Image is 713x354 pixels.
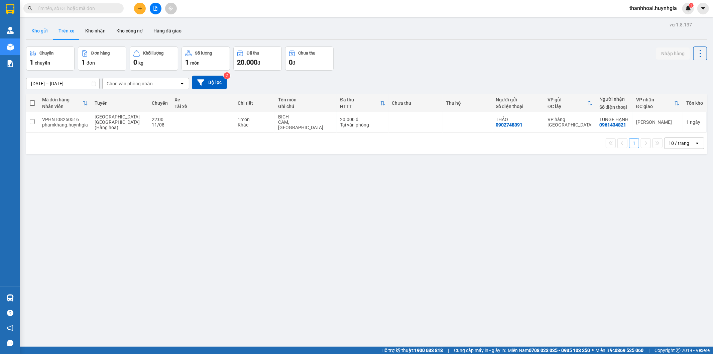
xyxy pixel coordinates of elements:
[340,97,380,102] div: Đã thu
[233,47,282,71] button: Đã thu20.000đ
[39,94,91,112] th: Toggle SortBy
[629,138,639,148] button: 1
[82,58,85,66] span: 1
[656,48,690,60] button: Nhập hàng
[697,3,709,14] button: caret-down
[340,117,385,122] div: 20.000 đ
[7,43,14,51] img: warehouse-icon
[676,348,681,353] span: copyright
[6,22,52,31] div: 0933018315
[152,117,168,122] div: 22:00
[28,6,32,11] span: search
[57,6,73,13] span: Nhận:
[190,60,200,66] span: món
[26,78,99,89] input: Select a date range.
[130,47,178,71] button: Khối lượng0kg
[496,117,541,122] div: THẢO
[548,97,587,102] div: VP gửi
[636,119,680,125] div: [PERSON_NAME]
[133,58,137,66] span: 0
[35,60,50,66] span: chuyến
[148,23,187,39] button: Hàng đã giao
[26,47,75,71] button: Chuyến1chuyến
[111,23,148,39] button: Kho công nợ
[548,104,587,109] div: ĐC lấy
[7,310,13,316] span: question-circle
[57,6,111,21] div: [PERSON_NAME]
[285,47,334,71] button: Chưa thu0đ
[595,347,643,354] span: Miền Bắc
[42,117,88,122] div: VPHNT08250516
[42,104,83,109] div: Nhân viên
[150,3,161,14] button: file-add
[700,5,706,11] span: caret-down
[78,47,126,71] button: Đơn hàng1đơn
[37,5,116,12] input: Tìm tên, số ĐT hoặc mã đơn
[138,60,143,66] span: kg
[143,51,163,56] div: Khối lượng
[690,119,700,125] span: ngày
[152,122,168,127] div: 11/08
[278,119,333,130] div: CAM, ĐỨC
[448,347,449,354] span: |
[278,114,333,119] div: BỊCH
[6,4,14,14] img: logo-vxr
[107,80,153,87] div: Chọn văn phòng nhận
[174,104,231,109] div: Tài xế
[636,104,674,109] div: ĐC giao
[496,122,522,127] div: 0902748391
[599,117,629,122] div: TUNGF HẠNH
[153,6,158,11] span: file-add
[7,325,13,331] span: notification
[633,94,683,112] th: Toggle SortBy
[42,97,83,102] div: Mã đơn hàng
[57,21,111,29] div: OANH
[289,58,292,66] span: 0
[548,117,593,127] div: VP hàng [GEOGRAPHIC_DATA]
[392,100,440,106] div: Chưa thu
[192,76,227,89] button: Bộ lọc
[381,347,443,354] span: Hỗ trợ kỹ thuật:
[42,122,88,127] div: phamkhang.huynhgia
[624,4,682,12] span: thanhhoai.huynhgia
[57,29,111,38] div: 0933018315
[686,100,703,106] div: Tồn kho
[168,6,173,11] span: aim
[7,60,14,67] img: solution-icon
[299,51,316,56] div: Chưa thu
[496,97,541,102] div: Người gửi
[165,3,177,14] button: aim
[340,104,380,109] div: HTTT
[238,122,272,127] div: Khác
[5,43,25,50] span: Đã thu :
[80,23,111,39] button: Kho nhận
[695,141,700,146] svg: open
[544,94,596,112] th: Toggle SortBy
[134,3,146,14] button: plus
[7,294,14,301] img: warehouse-icon
[340,122,385,127] div: Tại văn phòng
[592,349,594,352] span: ⚪️
[53,23,80,39] button: Trên xe
[238,100,272,106] div: Chi tiết
[91,51,110,56] div: Đơn hàng
[257,60,260,66] span: đ
[615,348,643,353] strong: 0369 525 060
[599,104,629,110] div: Số điện thoại
[26,23,53,39] button: Kho gửi
[5,42,53,50] div: 600.000
[278,104,333,109] div: Ghi chú
[195,51,212,56] div: Số lượng
[238,117,272,122] div: 1 món
[30,58,33,66] span: 1
[95,114,142,130] span: [GEOGRAPHIC_DATA] - [GEOGRAPHIC_DATA] (Hàng hóa)
[224,72,230,79] sup: 2
[648,347,649,354] span: |
[87,60,95,66] span: đơn
[152,100,168,106] div: Chuyến
[95,100,145,106] div: Tuyến
[337,94,388,112] th: Toggle SortBy
[685,5,691,11] img: icon-new-feature
[138,6,142,11] span: plus
[529,348,590,353] strong: 0708 023 035 - 0935 103 250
